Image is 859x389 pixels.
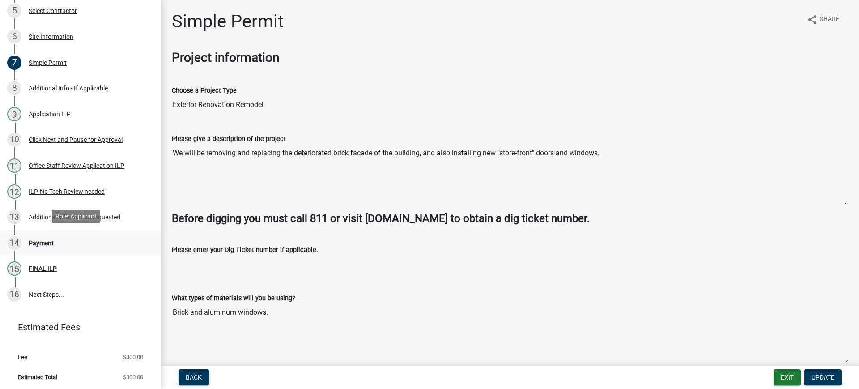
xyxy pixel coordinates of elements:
div: 5 [7,4,21,18]
div: 14 [7,236,21,250]
div: 10 [7,133,21,147]
div: Additional Info - If Applicable [29,85,108,91]
div: Role: Applicant [52,210,100,223]
div: Payment [29,240,54,246]
button: Back [179,369,209,385]
div: Click Next and Pause for Approval [29,137,123,143]
label: Choose a Project Type [172,88,237,94]
strong: Project information [172,50,279,65]
label: What types of materials will you be using? [172,295,295,302]
span: $300.00 [123,374,143,380]
div: FINAL ILP [29,265,57,272]
div: 9 [7,107,21,121]
span: Fee [18,354,27,360]
div: 12 [7,184,21,199]
div: Office Staff Review Application ILP [29,162,124,169]
div: 16 [7,287,21,302]
div: 8 [7,81,21,95]
span: Update [812,374,834,381]
div: ILP-No Tech Review needed [29,188,105,195]
button: shareShare [800,11,846,28]
div: 6 [7,30,21,44]
button: Update [804,369,842,385]
h1: Simple Permit [172,11,284,32]
textarea: We will be removing and replacing the deteriorated brick facade of the building, and also install... [172,144,848,205]
div: 7 [7,56,21,70]
label: Please give a description of the project [172,136,286,142]
a: Estimated Fees [7,318,147,336]
div: 15 [7,261,21,276]
label: Please enter your Dig Ticket number if applicable. [172,247,318,253]
span: $300.00 [123,354,143,360]
div: Select Contractor [29,8,77,14]
textarea: Brick and aluminum windows. [172,304,848,364]
div: 11 [7,158,21,173]
div: Application ILP [29,111,71,117]
span: Back [186,374,202,381]
div: Additional Information requested [29,214,120,220]
button: Exit [774,369,801,385]
div: 13 [7,210,21,224]
span: Share [820,14,839,25]
div: Site Information [29,34,73,40]
span: Estimated Total [18,374,57,380]
div: Simple Permit [29,60,67,66]
strong: Before digging you must call 811 or visit [DOMAIN_NAME] to obtain a dig ticket number. [172,212,590,225]
i: share [807,14,818,25]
